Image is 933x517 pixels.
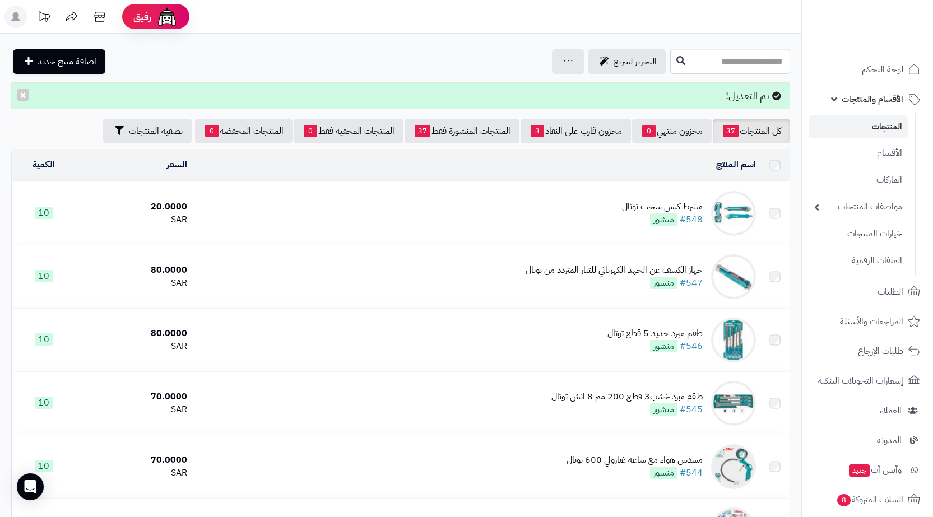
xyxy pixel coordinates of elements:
span: 0 [304,125,317,137]
span: 10 [35,397,53,409]
span: منشور [650,213,677,226]
span: منشور [650,467,677,479]
img: ai-face.png [156,6,178,28]
span: لوحة التحكم [862,62,903,77]
div: SAR [81,403,188,416]
button: تصفية المنتجات [103,119,192,143]
button: × [17,89,29,101]
span: إشعارات التحويلات البنكية [818,373,903,389]
div: مشرط كبس سحب توتال [622,201,703,213]
span: المدونة [877,432,902,448]
a: كل المنتجات37 [713,119,790,143]
div: 70.0000 [81,390,188,403]
a: #546 [680,339,703,353]
span: جديد [849,464,870,477]
div: 20.0000 [81,201,188,213]
a: مخزون منتهي0 [632,119,712,143]
img: طقم مبرد حديد 5 قطع توتال [711,318,756,362]
a: المنتجات المخفضة0 [195,119,293,143]
span: 0 [205,125,219,137]
div: جهاز الكشف عن الجهد الكهربائي للتيار المتردد من توتال [526,264,703,277]
div: SAR [81,340,188,353]
div: SAR [81,467,188,479]
a: #544 [680,466,703,479]
span: منشور [650,340,677,352]
span: 37 [723,125,739,137]
a: الكمية [33,158,55,171]
a: التحرير لسريع [588,49,666,74]
span: وآتس آب [848,462,902,478]
a: المنتجات المخفية فقط0 [294,119,403,143]
span: 10 [35,270,53,282]
a: الماركات [809,168,908,192]
a: اضافة منتج جديد [13,49,105,74]
span: 10 [35,207,53,219]
a: الأقسام [809,141,908,165]
img: جهاز الكشف عن الجهد الكهربائي للتيار المتردد من توتال [711,254,756,299]
a: مخزون قارب على النفاذ3 [521,119,631,143]
img: ﻁﻘﻡ ﻣﺑﺭﺩ ﺧﺷﺏ3 ﻗﻁﻊ 200 مم 8 انش توتال [711,381,756,426]
div: SAR [81,213,188,226]
a: تحديثات المنصة [30,6,58,31]
div: SAR [81,277,188,290]
div: 80.0000 [81,327,188,340]
a: الطلبات [809,278,926,305]
div: 70.0000 [81,454,188,467]
a: #545 [680,403,703,416]
span: 10 [35,460,53,472]
span: السلات المتروكة [836,492,903,507]
a: لوحة التحكم [809,56,926,83]
span: تصفية المنتجات [129,124,183,138]
a: طلبات الإرجاع [809,338,926,365]
span: طلبات الإرجاع [858,343,903,359]
span: 8 [837,493,851,506]
a: اسم المنتج [716,158,756,171]
a: المنتجات المنشورة فقط37 [405,119,519,143]
a: المدونة [809,427,926,454]
span: العملاء [880,403,902,418]
span: الأقسام والمنتجات [842,91,903,107]
span: التحرير لسريع [614,55,657,68]
span: 37 [415,125,430,137]
span: 3 [531,125,544,137]
a: #548 [680,213,703,226]
div: ﻣﺳﺩﺱ ﻫﻭﺍء ﻣﻊ ﺳﺎﻋﺔ ﻏﻳﺎﺭﻭﻟﻲ 600 توتال [567,454,703,467]
a: المنتجات [809,115,908,138]
div: ﻁﻘﻡ ﻣﺑﺭﺩ ﺧﺷﺏ3 ﻗﻁﻊ 200 مم 8 انش توتال [551,390,703,403]
span: المراجعات والأسئلة [840,314,903,329]
div: تم التعديل! [11,82,790,109]
a: السعر [166,158,187,171]
span: رفيق [133,10,151,24]
img: ﻣﺳﺩﺱ ﻫﻭﺍء ﻣﻊ ﺳﺎﻋﺔ ﻏﻳﺎﺭﻭﻟﻲ 600 توتال [711,444,756,489]
span: 10 [35,333,53,346]
a: مواصفات المنتجات [809,195,908,219]
span: 0 [642,125,656,137]
a: المراجعات والأسئلة [809,308,926,335]
a: إشعارات التحويلات البنكية [809,367,926,394]
img: مشرط كبس سحب توتال [711,191,756,236]
a: السلات المتروكة8 [809,486,926,513]
a: وآتس آبجديد [809,457,926,483]
span: منشور [650,403,677,416]
a: الملفات الرقمية [809,249,908,273]
div: 80.0000 [81,264,188,277]
a: خيارات المنتجات [809,222,908,246]
span: اضافة منتج جديد [38,55,96,68]
span: الطلبات [878,284,903,300]
a: العملاء [809,397,926,424]
a: #547 [680,276,703,290]
img: logo-2.png [857,21,922,45]
div: طقم مبرد حديد 5 قطع توتال [607,327,703,340]
div: Open Intercom Messenger [17,473,44,500]
span: منشور [650,277,677,289]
